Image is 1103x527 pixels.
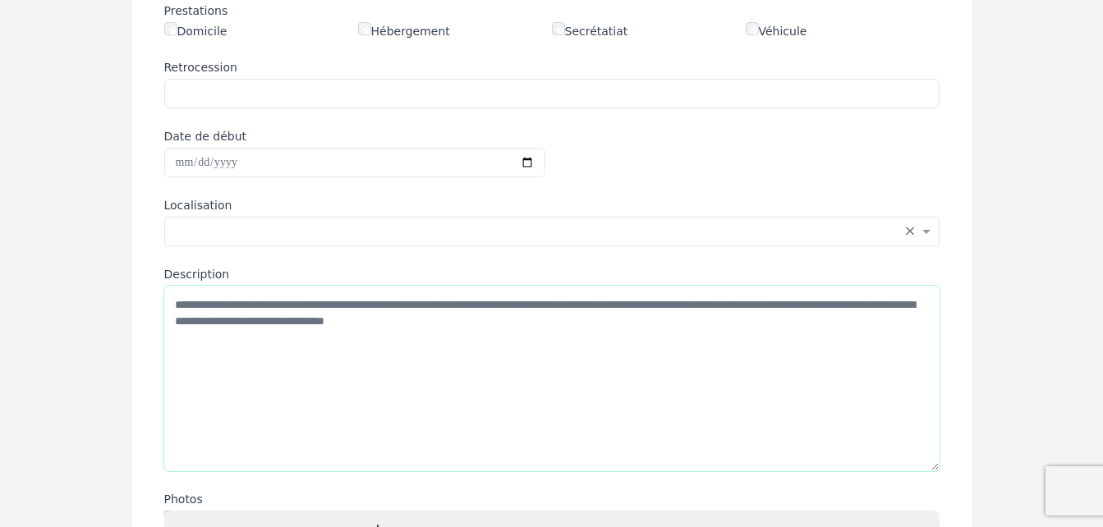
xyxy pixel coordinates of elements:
span: Clear all [904,223,918,240]
label: Photos [164,491,940,507]
input: Secrétatiat [552,22,565,35]
label: Hébergement [358,22,450,39]
label: Retrocession [164,59,940,76]
div: Prestations [164,2,940,19]
label: Localisation [164,197,940,213]
label: Secrétatiat [552,22,628,39]
label: Description [164,266,940,282]
input: Hébergement [358,22,371,35]
label: Date de début [164,128,545,144]
input: Véhicule [746,22,759,35]
input: Domicile [164,22,177,35]
label: Domicile [164,22,227,39]
label: Véhicule [746,22,807,39]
